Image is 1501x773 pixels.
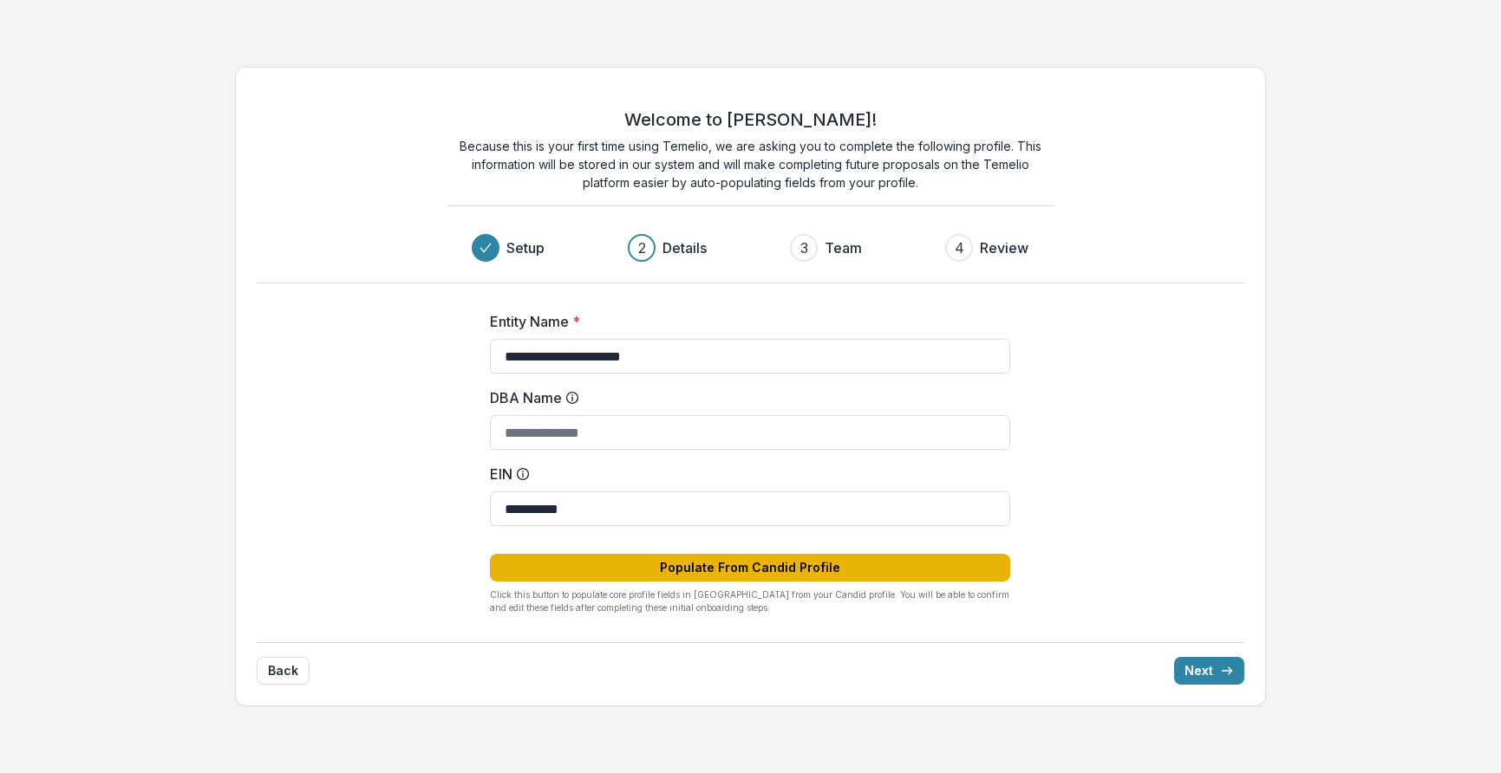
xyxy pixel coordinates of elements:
[257,657,310,685] button: Back
[506,237,545,258] h3: Setup
[955,237,964,258] div: 4
[825,237,862,258] h3: Team
[638,237,646,258] div: 2
[490,311,1000,332] label: Entity Name
[472,234,1028,262] div: Progress
[980,237,1028,258] h3: Review
[447,137,1054,192] p: Because this is your first time using Temelio, we are asking you to complete the following profil...
[1174,657,1244,685] button: Next
[490,588,1010,614] p: Click this button to populate core profile fields in [GEOGRAPHIC_DATA] from your Candid profile. ...
[624,109,877,130] h2: Welcome to [PERSON_NAME]!
[490,554,1010,581] button: Populate From Candid Profile
[800,237,808,258] div: 3
[662,237,707,258] h3: Details
[490,387,1000,408] label: DBA Name
[490,464,1000,484] label: EIN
